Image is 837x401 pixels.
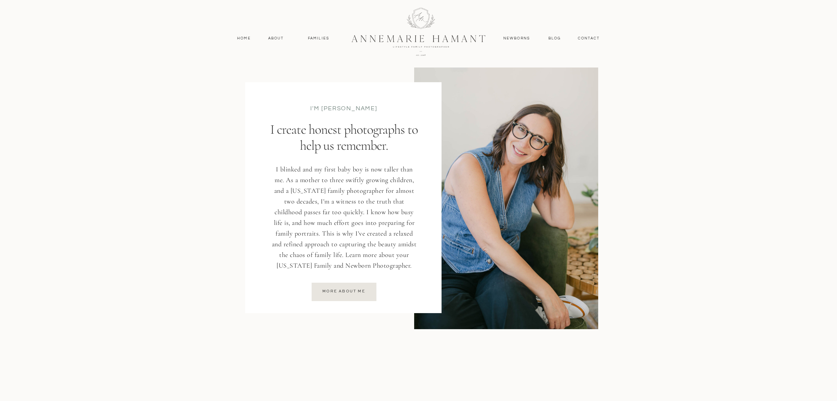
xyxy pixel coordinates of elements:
a: Blog [547,35,562,41]
a: Families [304,35,334,41]
p: I'm [PERSON_NAME] [287,104,401,110]
p: I blinked and my first baby boy is now taller than me. As a mother to three swiftly growing child... [270,164,418,273]
a: contact [574,35,603,41]
a: Newborns [501,35,533,41]
p: I create honest photographs to help us remember. [268,121,420,159]
a: About [266,35,286,41]
a: Home [234,35,254,41]
a: more about ME [320,289,368,294]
